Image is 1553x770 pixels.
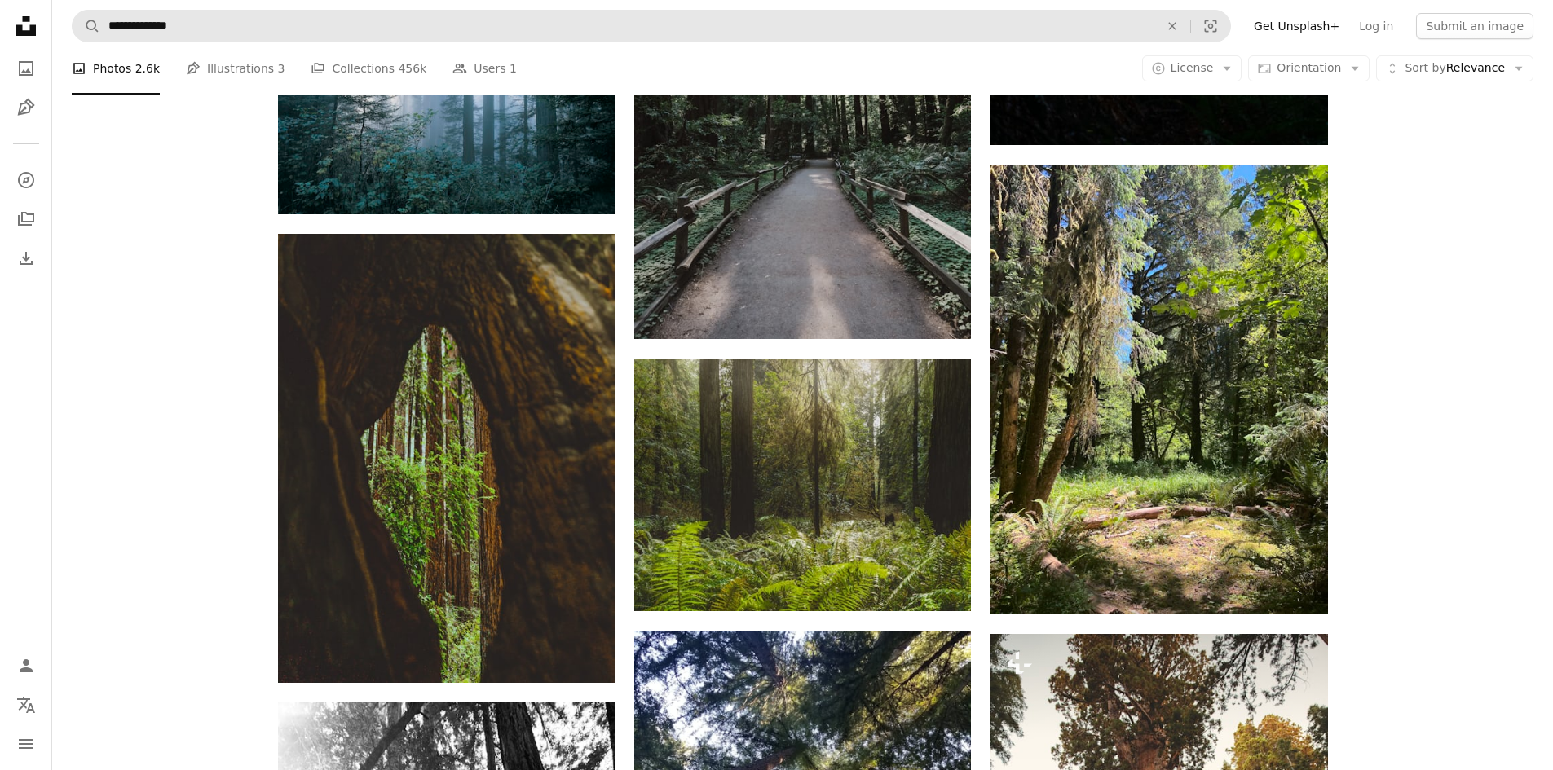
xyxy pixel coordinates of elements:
a: a lush green forest filled with lots of trees [634,477,971,492]
a: Explore [10,164,42,196]
span: License [1171,61,1214,74]
a: Collections 456k [311,42,426,95]
a: Download History [10,242,42,275]
button: Menu [10,728,42,760]
span: 1 [510,59,517,77]
button: Search Unsplash [73,11,100,42]
span: 3 [278,59,285,77]
a: Users 1 [452,42,517,95]
a: Illustrations 3 [186,42,285,95]
a: a path through a forest [990,382,1327,397]
a: Illustrations [10,91,42,124]
button: Submit an image [1416,13,1533,39]
button: Clear [1154,11,1190,42]
span: Orientation [1277,61,1341,74]
a: Home — Unsplash [10,10,42,46]
a: Collections [10,203,42,235]
a: Log in [1349,13,1403,39]
button: Visual search [1191,11,1230,42]
a: a view of a forest through a hole in a tree [278,451,615,465]
img: a lush green forest filled with lots of trees [634,359,971,611]
button: Language [10,689,42,721]
button: Sort byRelevance [1376,55,1533,81]
button: Orientation [1248,55,1370,81]
a: Log in / Sign up [10,649,42,682]
span: 456k [398,59,426,77]
span: Relevance [1405,60,1505,77]
a: Get Unsplash+ [1244,13,1349,39]
button: License [1142,55,1242,81]
form: Find visuals sitewide [72,10,1231,42]
img: a view of a forest through a hole in a tree [278,234,615,683]
span: Sort by [1405,61,1445,74]
a: Photos [10,52,42,85]
img: a path through a forest [990,165,1327,614]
